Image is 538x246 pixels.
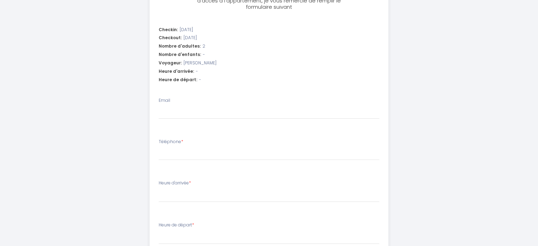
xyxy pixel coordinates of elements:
[180,27,193,33] span: [DATE]
[159,27,178,33] span: Checkin:
[159,97,170,104] label: Email
[159,60,182,66] span: Voyageur:
[159,139,183,145] label: Téléphone
[184,60,216,66] span: [PERSON_NAME]
[199,77,201,83] span: -
[184,35,197,41] span: [DATE]
[159,180,191,187] label: Heure d'arrivée
[159,35,182,41] span: Checkout:
[159,43,201,50] span: Nombre d'adultes:
[203,51,205,58] span: -
[196,68,198,75] span: -
[159,77,197,83] span: Heure de départ:
[159,51,201,58] span: Nombre d'enfants:
[202,43,205,50] span: 2
[159,68,194,75] span: Heure d'arrivée:
[159,222,194,229] label: Heure de départ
